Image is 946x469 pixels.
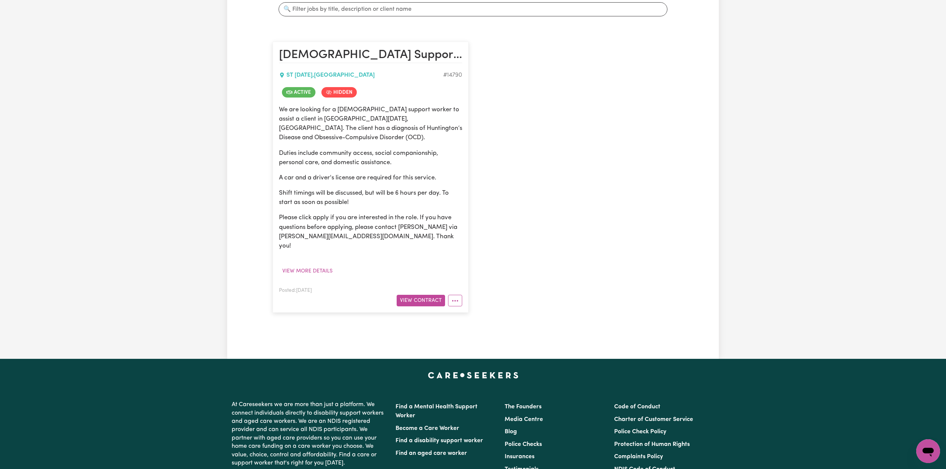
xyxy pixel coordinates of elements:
span: Job is active [282,87,315,98]
button: View more details [279,265,336,277]
div: Job ID #14790 [443,71,462,80]
p: We are looking for a [DEMOGRAPHIC_DATA] support worker to assist a client in [GEOGRAPHIC_DATA][DA... [279,105,462,143]
a: Protection of Human Rights [614,441,690,447]
a: Police Checks [505,441,542,447]
a: The Founders [505,404,542,410]
p: A car and a driver's license are required for this service. [279,173,462,182]
a: Insurances [505,454,534,460]
p: Duties include community access, social companionship, personal care, and domestic assistance. [279,149,462,167]
a: Blog [505,429,517,435]
iframe: Button to launch messaging window [916,439,940,463]
span: Posted: [DATE] [279,288,312,293]
a: Media Centre [505,417,543,422]
p: Please click apply if you are interested in the role. If you have questions before applying, plea... [279,213,462,251]
a: Careseekers home page [428,372,518,378]
a: Charter of Customer Service [614,417,693,422]
a: Police Check Policy [614,429,666,435]
button: View Contract [397,295,445,306]
a: Find an aged care worker [396,450,467,456]
span: Job is hidden [321,87,357,98]
a: Find a Mental Health Support Worker [396,404,477,419]
a: Code of Conduct [614,404,660,410]
button: More options [448,295,462,306]
a: Find a disability support worker [396,438,483,444]
a: Complaints Policy [614,454,663,460]
p: Shift timings will be discussed, but will be 6 hours per day. To start as soon as possible! [279,188,462,207]
input: 🔍 Filter jobs by title, description or client name [279,2,667,16]
div: ST [DATE] , [GEOGRAPHIC_DATA] [279,71,443,80]
h2: Female Support Worker Needed 6 Hours Per Day In St Lucia, QLD [279,48,462,63]
a: Become a Care Worker [396,425,459,431]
